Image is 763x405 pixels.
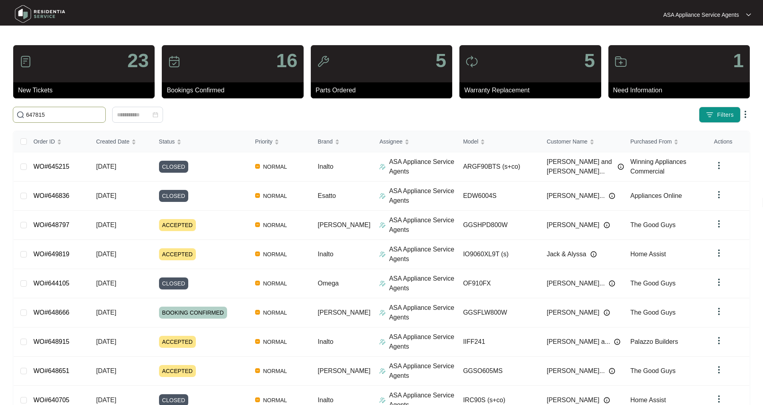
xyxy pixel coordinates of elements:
[714,394,724,404] img: dropdown arrow
[457,298,540,327] td: GGSFLW800W
[714,336,724,345] img: dropdown arrow
[255,222,260,227] img: Vercel Logo
[318,221,370,228] span: [PERSON_NAME]
[318,397,333,403] span: Inalto
[159,219,196,231] span: ACCEPTED
[33,397,69,403] a: WO#640705
[630,280,676,287] span: The Good Guys
[379,280,386,287] img: Assigner Icon
[276,51,297,70] p: 16
[159,190,189,202] span: CLOSED
[159,277,189,289] span: CLOSED
[255,251,260,256] img: Vercel Logo
[457,182,540,211] td: EDW6004S
[167,86,303,95] p: Bookings Confirmed
[96,192,116,199] span: [DATE]
[159,307,227,319] span: BOOKING CONFIRMED
[547,220,600,230] span: [PERSON_NAME]
[255,281,260,285] img: Vercel Logo
[389,361,457,381] p: ASA Appliance Service Agents
[27,131,90,152] th: Order ID
[614,55,627,68] img: icon
[379,251,386,257] img: Assigner Icon
[717,111,734,119] span: Filters
[33,137,55,146] span: Order ID
[249,131,312,152] th: Priority
[547,249,586,259] span: Jack & Alyssa
[389,274,457,293] p: ASA Appliance Service Agents
[708,131,749,152] th: Actions
[389,157,457,176] p: ASA Appliance Service Agents
[318,309,370,316] span: [PERSON_NAME]
[260,249,290,259] span: NORMAL
[379,137,403,146] span: Assignee
[609,368,615,374] img: Info icon
[457,131,540,152] th: Model
[96,367,116,374] span: [DATE]
[318,367,370,374] span: [PERSON_NAME]
[317,55,330,68] img: icon
[379,193,386,199] img: Assigner Icon
[547,308,600,317] span: [PERSON_NAME]
[260,366,290,376] span: NORMAL
[379,309,386,316] img: Assigner Icon
[12,2,68,26] img: residentia service logo
[464,86,601,95] p: Warranty Replacement
[153,131,249,152] th: Status
[465,55,478,68] img: icon
[96,309,116,316] span: [DATE]
[33,251,69,257] a: WO#649819
[630,397,666,403] span: Home Assist
[389,215,457,235] p: ASA Appliance Service Agents
[379,164,386,170] img: Assigner Icon
[159,365,196,377] span: ACCEPTED
[457,327,540,357] td: IIFF241
[609,193,615,199] img: Info icon
[604,397,610,403] img: Info icon
[90,131,153,152] th: Created Date
[630,221,676,228] span: The Good Guys
[463,137,478,146] span: Model
[96,137,129,146] span: Created Date
[714,248,724,258] img: dropdown arrow
[33,192,69,199] a: WO#646836
[547,157,614,176] span: [PERSON_NAME] and [PERSON_NAME]...
[311,131,373,152] th: Brand
[260,279,290,288] span: NORMAL
[379,368,386,374] img: Assigner Icon
[33,163,69,170] a: WO#645215
[547,137,588,146] span: Customer Name
[547,366,605,376] span: [PERSON_NAME]...
[168,55,181,68] img: icon
[714,277,724,287] img: dropdown arrow
[590,251,597,257] img: Info icon
[33,338,69,345] a: WO#648915
[318,137,332,146] span: Brand
[714,161,724,170] img: dropdown arrow
[457,240,540,269] td: IO9060XL9T (s)
[547,191,605,201] span: [PERSON_NAME]...
[618,164,624,170] img: Info icon
[159,161,189,173] span: CLOSED
[746,13,751,17] img: dropdown arrow
[457,357,540,386] td: GGSO605MS
[33,221,69,228] a: WO#648797
[389,245,457,264] p: ASA Appliance Service Agents
[96,221,116,228] span: [DATE]
[159,137,175,146] span: Status
[318,192,336,199] span: Esatto
[435,51,446,70] p: 5
[255,397,260,402] img: Vercel Logo
[379,397,386,403] img: Assigner Icon
[547,337,610,347] span: [PERSON_NAME] a...
[733,51,744,70] p: 1
[630,367,676,374] span: The Good Guys
[96,338,116,345] span: [DATE]
[457,269,540,298] td: OF910FX
[318,163,333,170] span: Inalto
[33,367,69,374] a: WO#648651
[96,397,116,403] span: [DATE]
[16,111,24,119] img: search-icon
[614,339,620,345] img: Info icon
[255,193,260,198] img: Vercel Logo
